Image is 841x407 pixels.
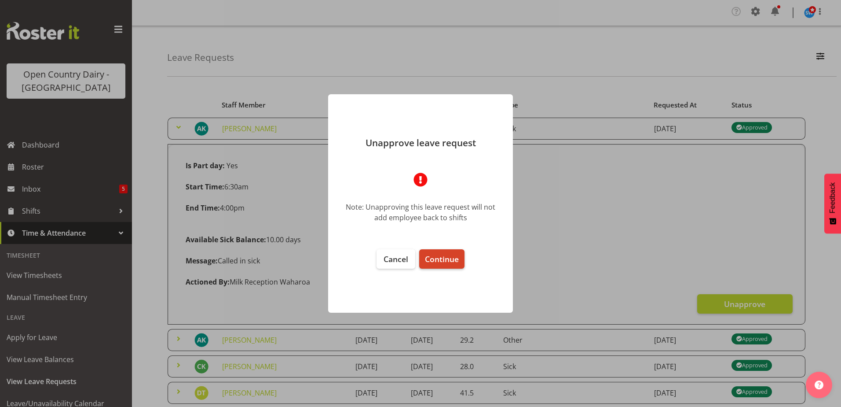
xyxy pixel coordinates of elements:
button: Feedback - Show survey [824,174,841,233]
button: Cancel [377,249,415,269]
span: Cancel [384,254,408,264]
img: help-xxl-2.png [815,381,823,389]
div: Note: Unapproving this leave request will not add employee back to shifts [341,202,500,223]
button: Continue [419,249,464,269]
span: Continue [425,254,459,264]
p: Unapprove leave request [337,138,504,148]
span: Feedback [829,182,837,213]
